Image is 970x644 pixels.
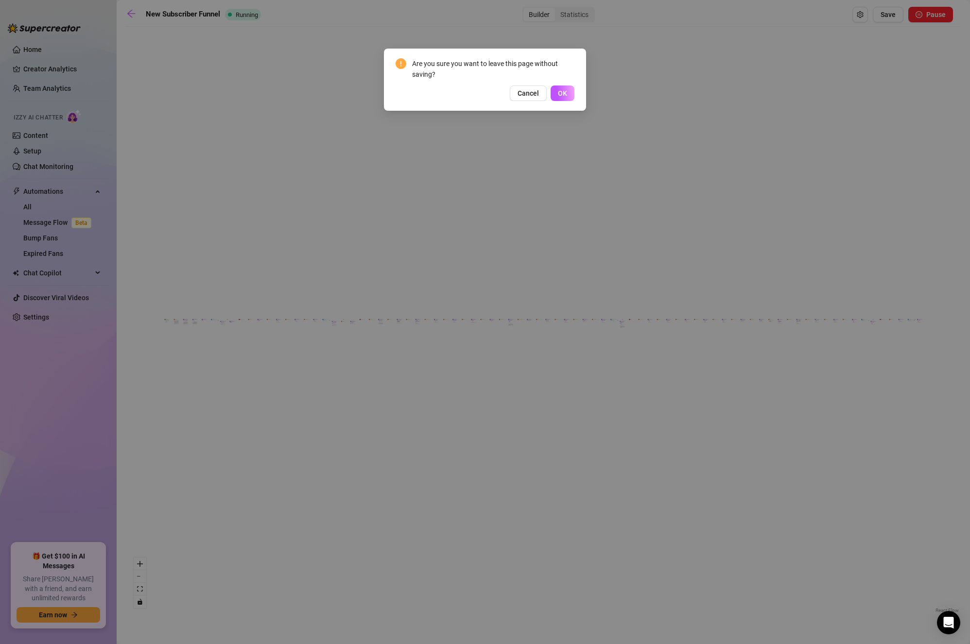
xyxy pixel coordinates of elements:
span: Cancel [518,89,539,97]
button: Cancel [510,85,547,101]
span: OK [558,89,567,97]
div: Open Intercom Messenger [937,611,960,634]
button: OK [551,85,574,101]
span: exclamation-circle [396,58,406,69]
div: Are you sure you want to leave this page without saving? [412,58,574,80]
